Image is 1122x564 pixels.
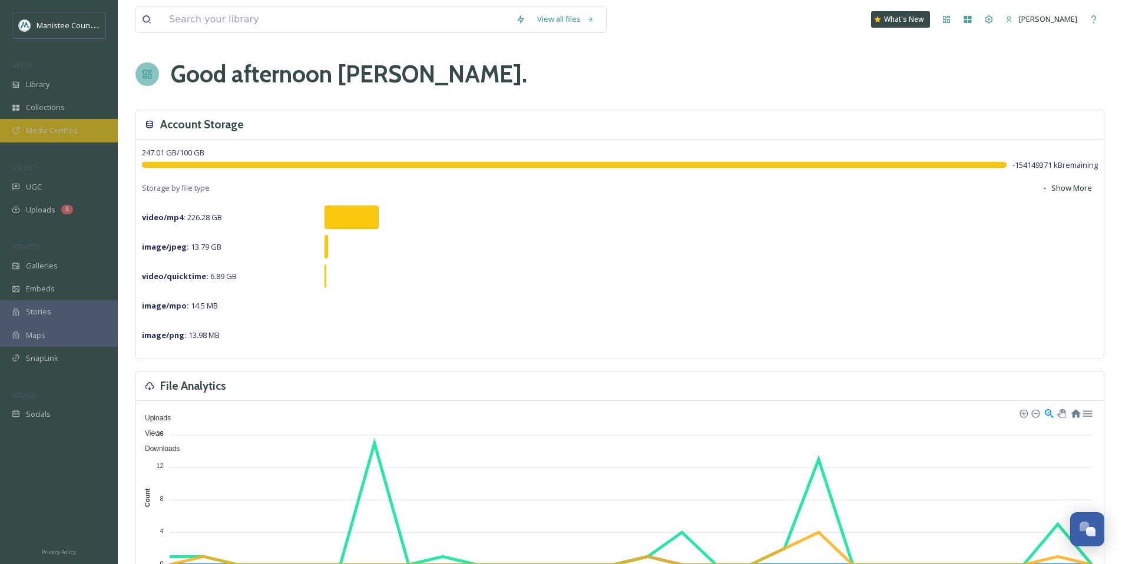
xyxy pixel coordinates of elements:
[142,271,208,281] strong: video/quicktime :
[61,205,73,214] div: 5
[26,204,55,215] span: Uploads
[142,330,220,340] span: 13.98 MB
[37,19,127,31] span: Manistee County Tourism
[142,183,210,194] span: Storage by file type
[156,430,163,437] tspan: 16
[142,300,218,311] span: 14.5 MB
[142,271,237,281] span: 6.89 GB
[12,61,32,69] span: MEDIA
[160,116,244,133] h3: Account Storage
[42,544,76,558] a: Privacy Policy
[142,147,204,158] span: 247.01 GB / 100 GB
[142,330,187,340] strong: image/png :
[160,495,164,502] tspan: 8
[999,8,1083,31] a: [PERSON_NAME]
[156,462,163,469] tspan: 12
[12,390,35,399] span: SOCIALS
[26,353,58,364] span: SnapLink
[144,488,151,507] text: Count
[142,300,189,311] strong: image/mpo :
[136,414,171,422] span: Uploads
[26,409,51,420] span: Socials
[136,444,180,453] span: Downloads
[26,260,58,271] span: Galleries
[12,163,37,172] span: COLLECT
[142,241,221,252] span: 13.79 GB
[1012,160,1098,171] span: -154149371 kB remaining
[26,79,49,90] span: Library
[26,102,65,113] span: Collections
[163,6,510,32] input: Search your library
[19,19,31,31] img: logo.jpeg
[1082,407,1092,417] div: Menu
[26,181,42,193] span: UGC
[160,377,226,394] h3: File Analytics
[42,548,76,556] span: Privacy Policy
[531,8,600,31] a: View all files
[26,283,55,294] span: Embeds
[26,306,51,317] span: Stories
[1070,512,1104,546] button: Open Chat
[142,212,186,223] strong: video/mp4 :
[12,242,39,251] span: WIDGETS
[160,527,164,535] tspan: 4
[1019,409,1027,417] div: Zoom In
[142,241,189,252] strong: image/jpeg :
[136,429,164,437] span: Views
[26,125,78,136] span: Media Centres
[1035,177,1098,200] button: Show More
[26,330,45,341] span: Maps
[1044,407,1054,417] div: Selection Zoom
[1019,14,1077,24] span: [PERSON_NAME]
[171,57,527,92] h1: Good afternoon [PERSON_NAME] .
[1057,409,1064,416] div: Panning
[1070,407,1080,417] div: Reset Zoom
[142,212,222,223] span: 226.28 GB
[1031,409,1039,417] div: Zoom Out
[871,11,930,28] a: What's New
